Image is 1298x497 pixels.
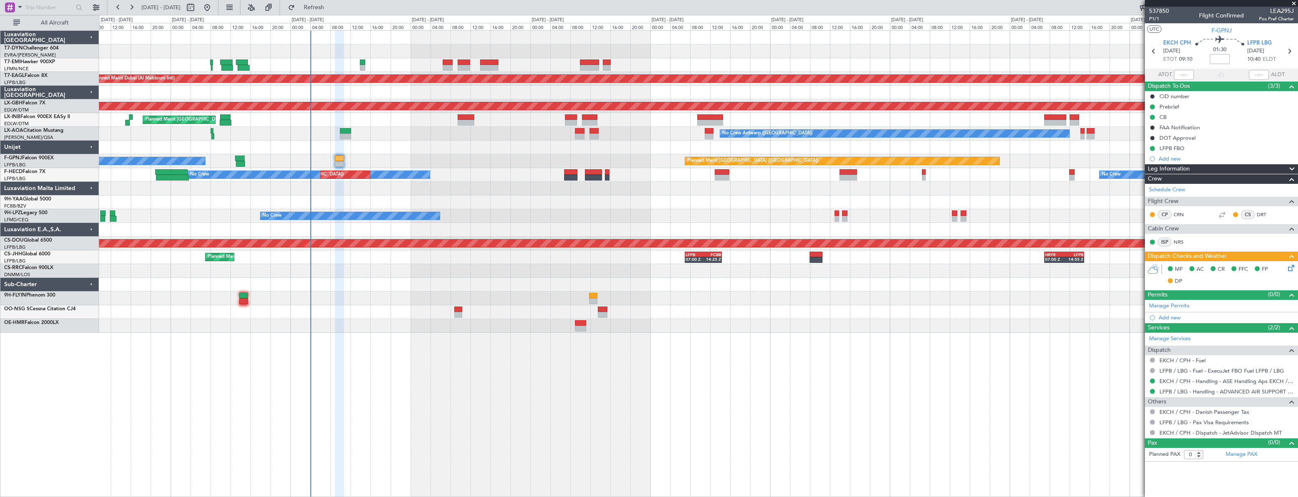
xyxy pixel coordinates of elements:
span: LX-AOA [4,128,23,133]
span: [DATE] [1247,47,1264,55]
div: [DATE] - [DATE] [771,17,803,24]
div: 16:00 [250,23,270,30]
div: 08:00 [810,23,830,30]
div: 12:00 [1070,23,1090,30]
div: 16:00 [730,23,750,30]
div: 00:00 [171,23,191,30]
button: UTC [1147,25,1162,33]
div: 16:00 [131,23,151,30]
span: F-HECD [4,169,22,174]
div: 12:00 [590,23,610,30]
span: LFPB LBG [1247,39,1272,47]
a: 9H-LPZLegacy 500 [4,210,47,215]
a: CS-RRCFalcon 900LX [4,265,53,270]
span: ATOT [1158,71,1172,79]
a: EKCH / CPH - Handling - ASE Handling Aps EKCH / CPH [1159,378,1294,385]
div: [DATE] - [DATE] [1131,17,1163,24]
div: No Crew Antwerp ([GEOGRAPHIC_DATA]) [722,127,812,140]
a: EKCH / CPH - Dispatch - JetAdvisor Dispatch MT [1159,429,1282,436]
div: 04:00 [191,23,211,30]
span: DP [1175,277,1182,286]
a: LX-AOACitation Mustang [4,128,64,133]
div: LFPB [1064,252,1083,257]
div: 16:00 [1090,23,1110,30]
span: Permits [1148,290,1167,300]
a: LFPB/LBG [4,176,26,182]
div: HRYR [1045,252,1064,257]
span: FFC [1239,265,1248,274]
div: Planned Maint [GEOGRAPHIC_DATA] ([GEOGRAPHIC_DATA]) [687,155,818,167]
div: Add new [1159,314,1294,321]
a: LX-GBHFalcon 7X [4,101,45,106]
span: ETOT [1163,55,1177,64]
span: CS-RRC [4,265,22,270]
div: 14:25 Z [703,257,721,262]
div: 12:00 [350,23,370,30]
input: --:-- [1174,70,1194,80]
span: Dispatch [1148,346,1171,355]
a: Manage Permits [1149,302,1189,310]
div: 16:00 [370,23,390,30]
span: Pos Pref Charter [1259,15,1294,22]
span: Services [1148,323,1169,333]
div: Flight Confirmed [1199,11,1244,20]
a: Manage Services [1149,335,1191,343]
span: 01:30 [1213,46,1226,54]
div: 16:00 [610,23,630,30]
div: [DATE] - [DATE] [172,17,204,24]
a: EKCH / CPH - Danish Passenger Tax [1159,408,1249,415]
a: Schedule Crew [1149,186,1185,194]
div: 20:00 [870,23,890,30]
div: 04:00 [431,23,451,30]
div: LFPB FBO [1159,145,1184,152]
span: [DATE] [1163,47,1180,55]
span: 9H-LPZ [4,210,21,215]
span: LX-GBH [4,101,22,106]
span: (2/2) [1268,323,1280,332]
a: NRS [1174,238,1192,246]
span: LX-INB [4,114,20,119]
span: Crew [1148,174,1162,184]
span: F-GPNJ [4,156,22,161]
div: 12:00 [111,23,131,30]
div: Planned Maint Dubai (Al Maktoum Intl) [93,72,175,85]
span: Dispatch Checks and Weather [1148,252,1227,261]
a: OE-HMRFalcon 2000LX [4,320,59,325]
div: Planned Maint [GEOGRAPHIC_DATA] ([GEOGRAPHIC_DATA]) [145,114,276,126]
div: 04:00 [1030,23,1050,30]
div: 12:00 [710,23,730,30]
div: 20:00 [151,23,171,30]
a: F-GPNJFalcon 900EX [4,156,54,161]
div: 12:00 [950,23,970,30]
span: Dispatch To-Dos [1148,82,1190,91]
a: CS-JHHGlobal 6000 [4,252,50,257]
a: LX-INBFalcon 900EX EASy II [4,114,70,119]
span: CS-DOU [4,238,24,243]
div: 20:00 [510,23,530,30]
span: CR [1218,265,1225,274]
div: 20:00 [990,23,1010,30]
span: ALDT [1271,71,1285,79]
div: No Crew [190,168,209,181]
div: 08:00 [1050,23,1070,30]
div: 04:00 [550,23,570,30]
div: 08:00 [91,23,111,30]
div: [DATE] - [DATE] [292,17,324,24]
span: FP [1262,265,1268,274]
div: 00:00 [411,23,431,30]
div: Add new [1159,155,1294,162]
span: EKCH CPH [1163,39,1191,47]
div: ISP [1158,237,1172,247]
div: 08:00 [451,23,471,30]
div: 08:00 [330,23,350,30]
div: 04:00 [310,23,330,30]
a: EKCH / CPH - Fuel [1159,357,1206,364]
div: 04:00 [670,23,690,30]
div: CB [1159,114,1167,121]
div: [DATE] - [DATE] [891,17,923,24]
div: CP [1158,210,1172,219]
a: OO-NSG SCessna Citation CJ4 [4,307,76,312]
span: (0/0) [1268,290,1280,299]
a: FCBB/BZV [4,203,26,209]
span: MF [1175,265,1183,274]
